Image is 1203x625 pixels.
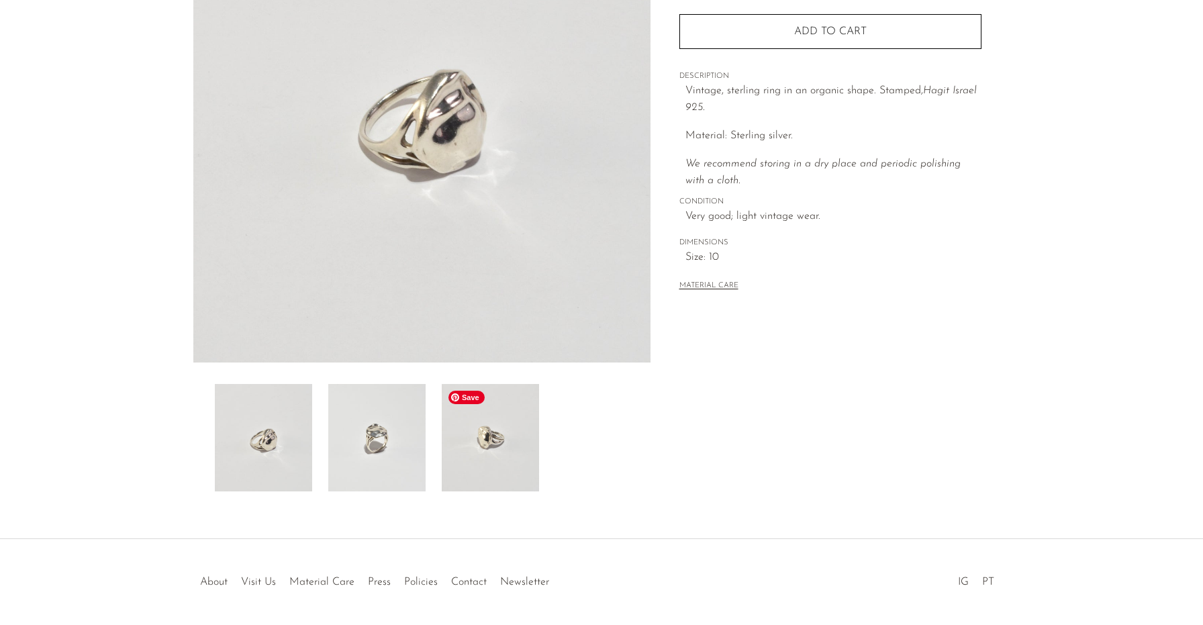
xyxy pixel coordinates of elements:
a: IG [958,577,969,587]
ul: Quick links [193,566,556,591]
p: Material: Sterling silver. [685,128,981,145]
em: We recommend storing in a dry place and periodic polishing with a cloth. [685,158,961,187]
a: Press [368,577,391,587]
span: DESCRIPTION [679,70,981,83]
a: Contact [451,577,487,587]
img: Sterling Organic Ring [328,384,426,491]
span: Very good; light vintage wear. [685,208,981,226]
button: Add to cart [679,14,981,49]
span: DIMENSIONS [679,237,981,249]
img: Sterling Organic Ring [442,384,539,491]
img: Sterling Organic Ring [215,384,312,491]
a: Material Care [289,577,354,587]
a: About [200,577,228,587]
span: Size: 10 [685,249,981,267]
a: Visit Us [241,577,276,587]
span: Save [448,391,485,404]
button: MATERIAL CARE [679,281,738,291]
span: CONDITION [679,196,981,208]
ul: Social Medias [951,566,1001,591]
p: Vintage, sterling ring in an organic shape. Stamped, [685,83,981,117]
span: Add to cart [794,26,867,37]
a: Policies [404,577,438,587]
a: PT [982,577,994,587]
